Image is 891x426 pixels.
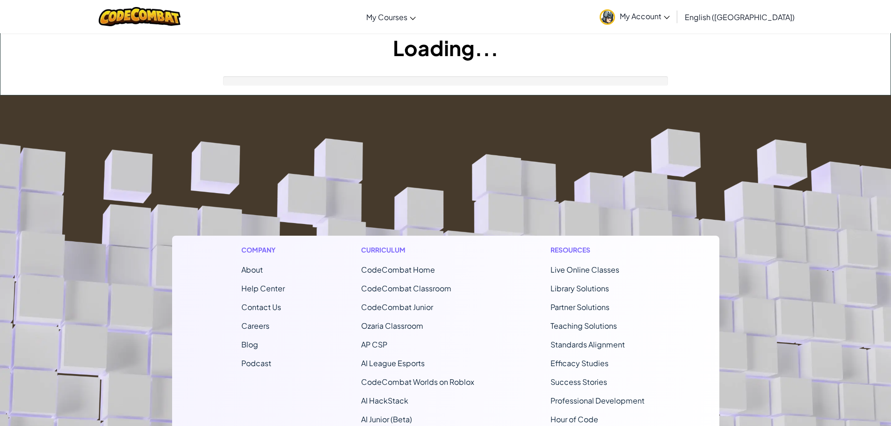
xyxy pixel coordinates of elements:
[361,339,387,349] a: AP CSP
[241,339,258,349] a: Blog
[680,4,799,29] a: English ([GEOGRAPHIC_DATA])
[366,12,407,22] span: My Courses
[361,377,474,387] a: CodeCombat Worlds on Roblox
[551,302,609,312] a: Partner Solutions
[361,283,451,293] a: CodeCombat Classroom
[241,283,285,293] a: Help Center
[361,302,433,312] a: CodeCombat Junior
[551,245,650,255] h1: Resources
[620,11,670,21] span: My Account
[361,358,425,368] a: AI League Esports
[241,245,285,255] h1: Company
[685,12,795,22] span: English ([GEOGRAPHIC_DATA])
[551,358,608,368] a: Efficacy Studies
[595,2,674,31] a: My Account
[241,265,263,274] a: About
[241,321,269,331] a: Careers
[361,265,435,274] span: CodeCombat Home
[361,321,423,331] a: Ozaria Classroom
[99,7,181,26] img: CodeCombat logo
[0,33,891,62] h1: Loading...
[600,9,615,25] img: avatar
[361,414,412,424] a: AI Junior (Beta)
[551,265,619,274] a: Live Online Classes
[551,339,625,349] a: Standards Alignment
[551,321,617,331] a: Teaching Solutions
[551,283,609,293] a: Library Solutions
[361,245,474,255] h1: Curriculum
[361,396,408,405] a: AI HackStack
[551,377,607,387] a: Success Stories
[241,358,271,368] a: Podcast
[241,302,281,312] span: Contact Us
[551,414,598,424] a: Hour of Code
[362,4,420,29] a: My Courses
[551,396,645,405] a: Professional Development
